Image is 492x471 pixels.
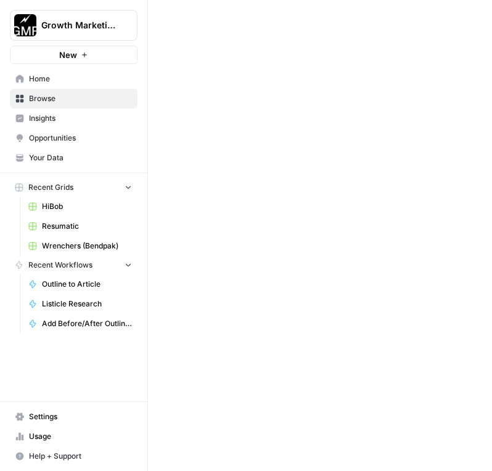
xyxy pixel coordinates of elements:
[10,256,137,274] button: Recent Workflows
[10,89,137,109] a: Browse
[10,178,137,197] button: Recent Grids
[10,46,137,64] button: New
[23,197,137,216] a: HiBob
[23,216,137,236] a: Resumatic
[23,294,137,314] a: Listicle Research
[42,201,132,212] span: HiBob
[41,19,116,31] span: Growth Marketing Pro
[10,427,137,446] a: Usage
[29,133,132,144] span: Opportunities
[29,152,132,163] span: Your Data
[29,93,132,104] span: Browse
[29,73,132,84] span: Home
[23,236,137,256] a: Wrenchers (Bendpak)
[23,274,137,294] a: Outline to Article
[23,314,137,334] a: Add Before/After Outline to KB
[28,182,73,193] span: Recent Grids
[10,10,137,41] button: Workspace: Growth Marketing Pro
[29,113,132,124] span: Insights
[29,431,132,442] span: Usage
[28,260,92,271] span: Recent Workflows
[42,279,132,290] span: Outline to Article
[59,49,77,61] span: New
[10,128,137,148] a: Opportunities
[14,14,36,36] img: Growth Marketing Pro Logo
[10,69,137,89] a: Home
[29,451,132,462] span: Help + Support
[10,407,137,427] a: Settings
[29,411,132,422] span: Settings
[42,318,132,329] span: Add Before/After Outline to KB
[10,446,137,466] button: Help + Support
[42,221,132,232] span: Resumatic
[42,240,132,252] span: Wrenchers (Bendpak)
[10,109,137,128] a: Insights
[10,148,137,168] a: Your Data
[42,298,132,309] span: Listicle Research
